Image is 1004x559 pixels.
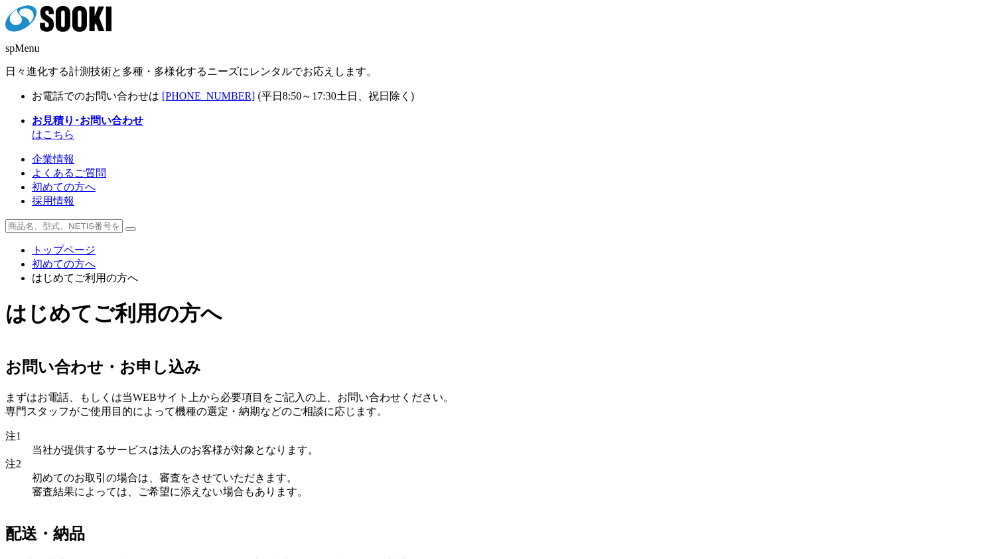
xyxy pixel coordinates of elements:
strong: お見積り･お問い合わせ [32,115,143,126]
input: 商品名、型式、NETIS番号を入力してください [5,219,123,233]
a: 初めての方へ [32,181,96,193]
li: はじめてご利用の方へ [32,272,999,285]
a: 企業情報 [32,153,74,165]
dt: 注2 [5,457,999,471]
a: お見積り･お問い合わせはこちら [32,115,143,140]
p: 日々進化する計測技術と多種・多様化するニーズにレンタルでお応えします。 [5,65,999,79]
a: トップページ [32,244,96,256]
h2: 配送・納品 [5,523,999,544]
h1: はじめてご利用の方へ [5,299,999,329]
a: よくあるご質問 [32,167,106,179]
a: [PHONE_NUMBER] [162,90,255,102]
dd: 当社が提供するサービスは法人のお客様が対象となります。 [32,443,999,457]
span: お電話でのお問い合わせは [32,90,159,102]
span: 17:30 [312,90,336,102]
a: 採用情報 [32,195,74,206]
dt: 注1 [5,430,999,443]
h2: お問い合わせ・お申し込み [5,357,999,378]
span: はこちら [32,115,143,140]
span: 8:50 [283,90,301,102]
dd: 初めてのお取引の場合は、審査をさせていただきます。 審査結果によっては、ご希望に添えない場合もあります。 [32,471,999,499]
span: (平日 ～ 土日、祝日除く) [257,90,414,102]
p: まずはお電話、もしくは当WEBサイト上から必要項目をご記入の上、お問い合わせください。 専門スタッフがご使用目的によって機種の選定・納期などのご相談に応じます。 [5,391,999,419]
a: 初めての方へ [32,258,96,270]
span: spMenu [5,42,40,54]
